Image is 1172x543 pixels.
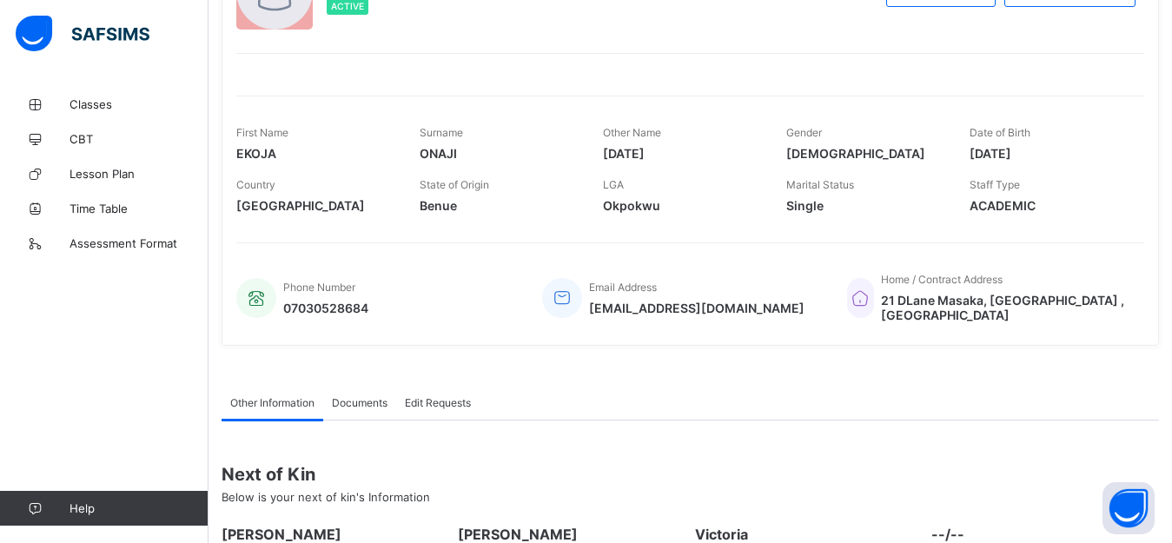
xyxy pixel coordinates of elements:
[881,273,1003,286] span: Home / Contract Address
[70,97,209,111] span: Classes
[458,526,685,543] span: [PERSON_NAME]
[970,178,1020,191] span: Staff Type
[786,178,854,191] span: Marital Status
[420,146,577,161] span: ONAJI
[603,178,624,191] span: LGA
[70,202,209,215] span: Time Table
[420,198,577,213] span: Benue
[70,167,209,181] span: Lesson Plan
[236,178,275,191] span: Country
[70,236,209,250] span: Assessment Format
[420,126,463,139] span: Surname
[881,293,1127,322] span: 21 DLane Masaka, [GEOGRAPHIC_DATA] , [GEOGRAPHIC_DATA]
[786,198,944,213] span: Single
[603,146,760,161] span: [DATE]
[236,198,394,213] span: [GEOGRAPHIC_DATA]
[420,178,489,191] span: State of Origin
[786,146,944,161] span: [DEMOGRAPHIC_DATA]
[786,126,822,139] span: Gender
[603,198,760,213] span: Okpokwu
[283,281,355,294] span: Phone Number
[1102,482,1155,534] button: Open asap
[589,301,805,315] span: [EMAIL_ADDRESS][DOMAIN_NAME]
[236,146,394,161] span: EKOJA
[931,526,1159,543] span: --/--
[70,132,209,146] span: CBT
[222,464,1159,485] span: Next of Kin
[695,526,923,543] span: Victoria
[16,16,149,52] img: safsims
[222,490,430,504] span: Below is your next of kin's Information
[589,281,657,294] span: Email Address
[222,526,449,543] span: [PERSON_NAME]
[283,301,368,315] span: 07030528684
[970,126,1030,139] span: Date of Birth
[331,1,364,11] span: Active
[230,396,315,409] span: Other Information
[405,396,471,409] span: Edit Requests
[970,198,1127,213] span: ACADEMIC
[236,126,288,139] span: First Name
[603,126,661,139] span: Other Name
[970,146,1127,161] span: [DATE]
[332,396,387,409] span: Documents
[70,501,208,515] span: Help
